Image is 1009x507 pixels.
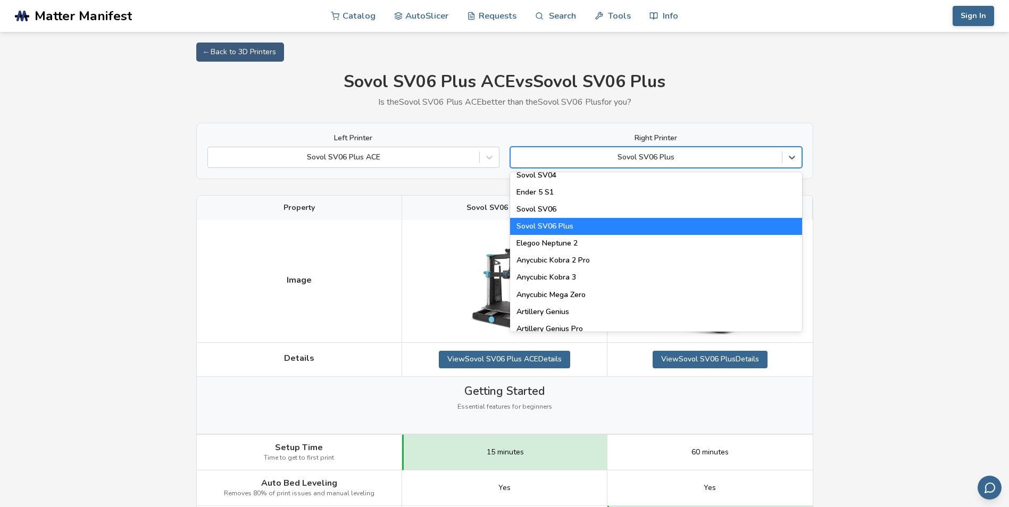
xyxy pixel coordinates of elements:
[510,218,802,235] div: Sovol SV06 Plus
[261,478,337,488] span: Auto Bed Leveling
[653,351,768,368] a: ViewSovol SV06 PlusDetails
[978,476,1002,500] button: Send feedback via email
[196,43,284,62] a: ← Back to 3D Printers
[284,353,314,363] span: Details
[516,153,518,162] input: Sovol SV06 PlusCreality K1Creality K1 MaxCreality K1CCreality K1 SESovol SV06 Plus ACEElegoo Cent...
[510,134,802,142] label: Right Printer
[487,448,524,457] span: 15 minutes
[953,6,994,26] button: Sign In
[264,454,334,462] span: Time to get to first print
[275,443,323,452] span: Setup Time
[510,269,802,286] div: Anycubic Kobra 3
[510,320,802,337] div: Artillery Genius Pro
[35,9,132,23] span: Matter Manifest
[224,490,374,497] span: Removes 80% of print issues and manual leveling
[510,252,802,269] div: Anycubic Kobra 2 Pro
[510,303,802,320] div: Artillery Genius
[283,204,315,212] span: Property
[510,184,802,201] div: Ender 5 S1
[207,134,499,142] label: Left Printer
[498,484,511,492] span: Yes
[510,235,802,252] div: Elegoo Neptune 2
[510,201,802,218] div: Sovol SV06
[457,403,552,411] span: Essential features for beginners
[451,228,557,334] img: Sovol SV06 Plus ACE
[466,204,543,212] span: Sovol SV06 Plus ACE
[196,72,813,92] h1: Sovol SV06 Plus ACE vs Sovol SV06 Plus
[464,385,545,398] span: Getting Started
[439,351,570,368] a: ViewSovol SV06 Plus ACEDetails
[196,97,813,107] p: Is the Sovol SV06 Plus ACE better than the Sovol SV06 Plus for you?
[287,275,312,285] span: Image
[704,484,716,492] span: Yes
[691,448,729,457] span: 60 minutes
[510,286,802,303] div: Anycubic Mega Zero
[510,167,802,184] div: Sovol SV04
[213,153,215,162] input: Sovol SV06 Plus ACE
